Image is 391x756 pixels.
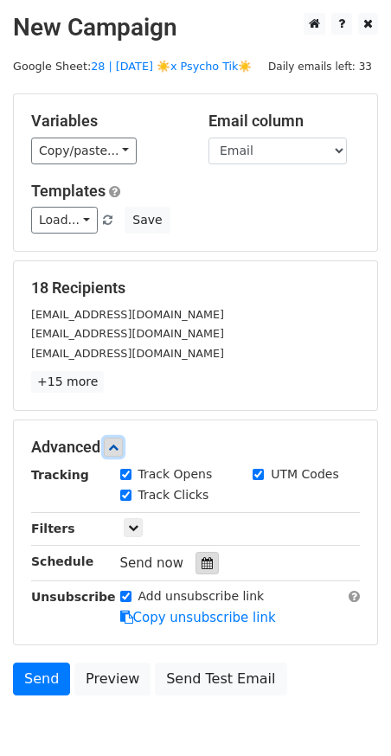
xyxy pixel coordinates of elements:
[31,468,89,482] strong: Tracking
[31,438,360,457] h5: Advanced
[31,182,106,200] a: Templates
[13,663,70,695] a: Send
[91,60,252,73] a: 28 | [DATE] ☀️x Psycho Tik☀️
[120,610,276,625] a: Copy unsubscribe link
[120,555,184,571] span: Send now
[138,465,213,484] label: Track Opens
[31,371,104,393] a: +15 more
[138,486,209,504] label: Track Clicks
[31,347,224,360] small: [EMAIL_ADDRESS][DOMAIN_NAME]
[262,60,378,73] a: Daily emails left: 33
[304,673,391,756] iframe: Chat Widget
[208,112,360,131] h5: Email column
[13,13,378,42] h2: New Campaign
[125,207,170,234] button: Save
[31,308,224,321] small: [EMAIL_ADDRESS][DOMAIN_NAME]
[31,522,75,535] strong: Filters
[31,138,137,164] a: Copy/paste...
[31,207,98,234] a: Load...
[13,60,253,73] small: Google Sheet:
[155,663,286,695] a: Send Test Email
[31,327,224,340] small: [EMAIL_ADDRESS][DOMAIN_NAME]
[31,554,93,568] strong: Schedule
[262,57,378,76] span: Daily emails left: 33
[31,279,360,298] h5: 18 Recipients
[271,465,338,484] label: UTM Codes
[138,587,265,605] label: Add unsubscribe link
[31,590,116,604] strong: Unsubscribe
[31,112,183,131] h5: Variables
[74,663,151,695] a: Preview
